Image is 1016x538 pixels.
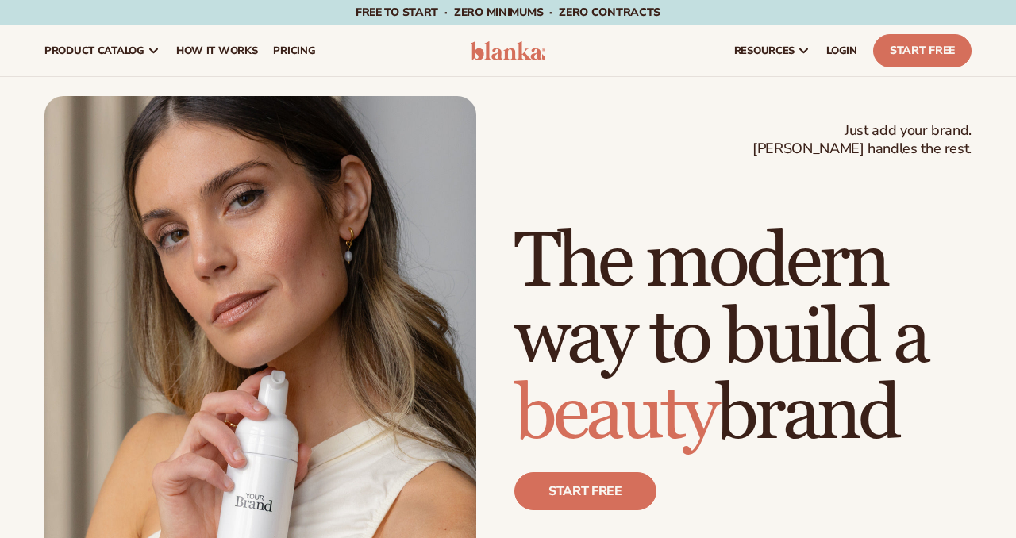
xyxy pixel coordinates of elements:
span: Free to start · ZERO minimums · ZERO contracts [356,5,660,20]
a: Start free [514,472,656,510]
span: Just add your brand. [PERSON_NAME] handles the rest. [752,121,972,159]
a: LOGIN [818,25,865,76]
a: Start Free [873,34,972,67]
img: logo [471,41,545,60]
span: beauty [514,368,716,461]
span: pricing [273,44,315,57]
h1: The modern way to build a brand [514,225,972,453]
span: How It Works [176,44,258,57]
span: resources [734,44,795,57]
a: resources [726,25,818,76]
a: pricing [265,25,323,76]
span: product catalog [44,44,144,57]
a: How It Works [168,25,266,76]
span: LOGIN [826,44,857,57]
a: product catalog [37,25,168,76]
